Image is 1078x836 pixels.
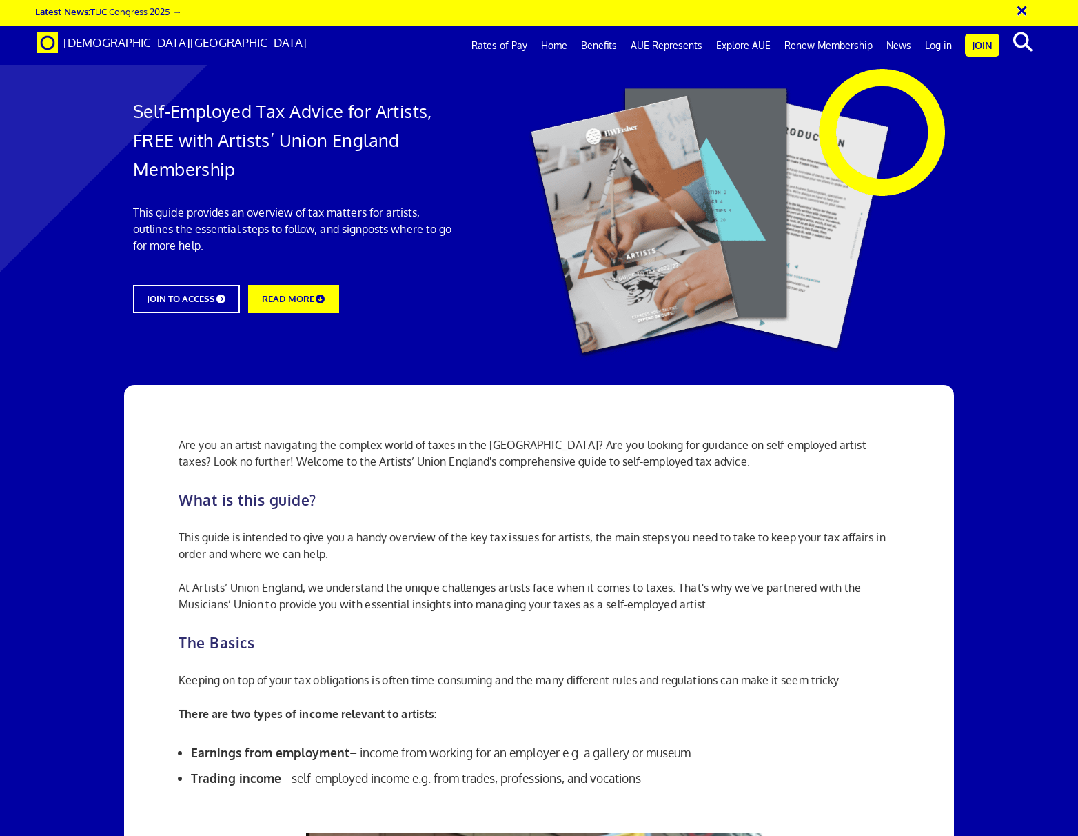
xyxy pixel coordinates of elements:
a: Renew Membership [777,28,879,63]
a: News [879,28,918,63]
p: This guide is intended to give you a handy overview of the key tax issues for artists, the main s... [179,529,899,562]
p: At Artists’ Union England, we understand the unique challenges artists face when it comes to taxe... [179,579,899,613]
b: Earnings from employment [191,745,349,760]
p: This guide provides an overview of tax matters for artists, outlines the essential steps to follo... [133,204,459,254]
a: Latest News:TUC Congress 2025 → [35,6,181,17]
p: Are you an artist navigating the complex world of taxes in the [GEOGRAPHIC_DATA]? Are you looking... [179,437,899,470]
strong: Latest News: [35,6,90,17]
a: Join [965,34,999,57]
a: Rates of Pay [465,28,534,63]
p: Keeping on top of your tax obligations is often time-consuming and the many different rules and r... [179,672,899,688]
h2: What is this guide? [179,492,899,508]
a: Home [534,28,574,63]
li: – self-employed income e.g. from trades, professions, and vocations [191,766,899,792]
a: Brand [DEMOGRAPHIC_DATA][GEOGRAPHIC_DATA] [27,26,317,60]
a: Benefits [574,28,624,63]
span: [DEMOGRAPHIC_DATA][GEOGRAPHIC_DATA] [63,35,307,50]
b: There are two types of income relevant to artists: [179,707,437,721]
b: Trading income [191,770,281,786]
a: JOIN TO ACCESS [133,285,240,313]
h2: The Basics [179,635,899,650]
a: AUE Represents [624,28,709,63]
h1: Self-Employed Tax Advice for Artists, FREE with Artists’ Union England Membership [133,97,459,183]
button: search [1002,28,1044,57]
a: READ MORE [248,285,339,313]
li: – income from working for an employer e.g. a gallery or museum [191,739,899,766]
a: Explore AUE [709,28,777,63]
a: Log in [918,28,959,63]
